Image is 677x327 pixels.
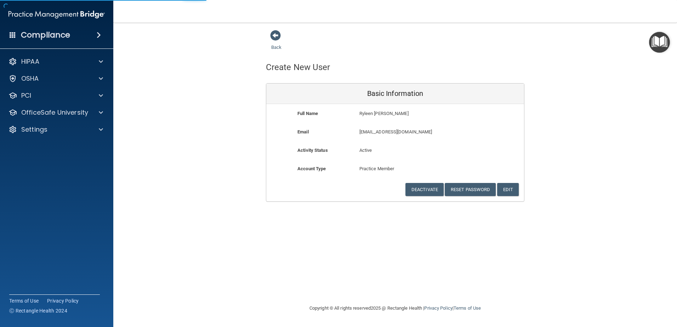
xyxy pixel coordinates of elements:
p: OfficeSafe University [21,108,88,117]
button: Deactivate [405,183,444,196]
h4: Create New User [266,63,330,72]
div: Copyright © All rights reserved 2025 @ Rectangle Health | | [266,297,524,320]
iframe: Drift Widget Chat Controller [642,289,669,316]
a: Back [271,36,281,50]
p: Settings [21,125,47,134]
div: Basic Information [266,84,524,104]
a: Terms of Use [9,297,39,304]
p: HIPAA [21,57,39,66]
a: PCI [8,91,103,100]
b: Account Type [297,166,326,171]
span: Ⓒ Rectangle Health 2024 [9,307,67,314]
a: OfficeSafe University [8,108,103,117]
button: Open Resource Center [649,32,670,53]
a: Settings [8,125,103,134]
b: Full Name [297,111,318,116]
p: Practice Member [359,165,431,173]
p: OSHA [21,74,39,83]
a: HIPAA [8,57,103,66]
p: PCI [21,91,31,100]
p: Ryleen [PERSON_NAME] [359,109,472,118]
b: Activity Status [297,148,328,153]
a: Terms of Use [454,305,481,311]
a: Privacy Policy [47,297,79,304]
button: Reset Password [445,183,496,196]
img: PMB logo [8,7,105,22]
p: Active [359,146,431,155]
a: OSHA [8,74,103,83]
h4: Compliance [21,30,70,40]
p: [EMAIL_ADDRESS][DOMAIN_NAME] [359,128,472,136]
button: Edit [497,183,519,196]
b: Email [297,129,309,134]
a: Privacy Policy [424,305,452,311]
